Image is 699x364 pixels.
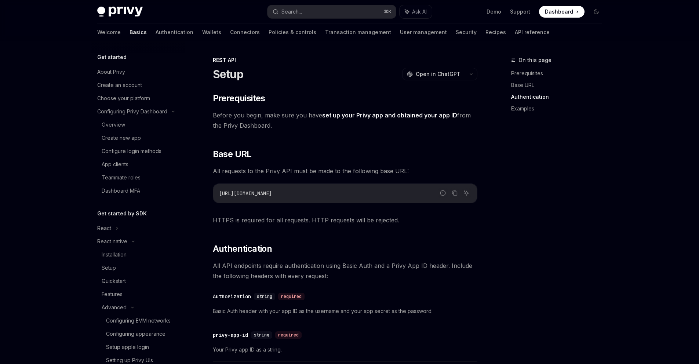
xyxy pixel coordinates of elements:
button: Search...⌘K [267,5,396,18]
div: App clients [102,160,128,169]
a: Wallets [202,23,221,41]
div: Quickstart [102,277,126,285]
a: Demo [487,8,501,15]
span: Dashboard [545,8,573,15]
a: Transaction management [325,23,391,41]
img: dark logo [97,7,143,17]
div: Choose your platform [97,94,150,103]
span: Basic Auth header with your app ID as the username and your app secret as the password. [213,307,477,316]
a: Teammate roles [91,171,185,184]
a: Configuring EVM networks [91,314,185,327]
a: User management [400,23,447,41]
div: Dashboard MFA [102,186,140,195]
a: Authentication [511,91,608,103]
button: Report incorrect code [438,188,448,198]
a: API reference [515,23,550,41]
span: All API endpoints require authentication using Basic Auth and a Privy App ID header. Include the ... [213,261,477,281]
button: Open in ChatGPT [402,68,465,80]
button: Toggle dark mode [590,6,602,18]
a: Dashboard MFA [91,184,185,197]
a: Overview [91,118,185,131]
div: Create new app [102,134,141,142]
span: HTTPS is required for all requests. HTTP requests will be rejected. [213,215,477,225]
a: App clients [91,158,185,171]
div: Create an account [97,81,142,90]
a: Setup [91,261,185,274]
div: Features [102,290,123,299]
a: Setup apple login [91,341,185,354]
a: Examples [511,103,608,114]
span: ⌘ K [384,9,392,15]
div: required [278,293,305,300]
div: React [97,224,111,233]
span: string [257,294,272,299]
a: Choose your platform [91,92,185,105]
a: Create an account [91,79,185,92]
button: Ask AI [400,5,432,18]
button: Copy the contents from the code block [450,188,459,198]
a: Support [510,8,530,15]
span: Prerequisites [213,92,265,104]
div: Teammate roles [102,173,141,182]
span: [URL][DOMAIN_NAME] [219,190,272,197]
a: About Privy [91,65,185,79]
span: Your Privy app ID as a string. [213,345,477,354]
span: All requests to the Privy API must be made to the following base URL: [213,166,477,176]
div: Setup apple login [106,343,149,352]
a: Base URL [511,79,608,91]
span: Authentication [213,243,272,255]
div: REST API [213,57,477,64]
div: Search... [281,7,302,16]
a: Policies & controls [269,23,316,41]
a: Connectors [230,23,260,41]
div: Configuring EVM networks [106,316,171,325]
a: Authentication [156,23,193,41]
div: About Privy [97,68,125,76]
div: Overview [102,120,125,129]
span: Ask AI [412,8,427,15]
h5: Get started [97,53,127,62]
a: Configure login methods [91,145,185,158]
span: Before you begin, make sure you have from the Privy Dashboard. [213,110,477,131]
div: Authorization [213,293,251,300]
a: Security [456,23,477,41]
div: required [275,331,302,339]
h1: Setup [213,68,243,81]
div: Configuring appearance [106,330,165,338]
a: Configuring appearance [91,327,185,341]
div: Setup [102,263,116,272]
a: Welcome [97,23,121,41]
span: On this page [518,56,551,65]
div: Advanced [102,303,127,312]
a: Dashboard [539,6,585,18]
a: Features [91,288,185,301]
a: Installation [91,248,185,261]
button: Ask AI [462,188,471,198]
div: React native [97,237,127,246]
a: Quickstart [91,274,185,288]
div: Installation [102,250,127,259]
div: Configure login methods [102,147,161,156]
a: set up your Privy app and obtained your app ID [322,112,457,119]
a: Create new app [91,131,185,145]
div: Configuring Privy Dashboard [97,107,167,116]
span: string [254,332,269,338]
a: Recipes [485,23,506,41]
span: Open in ChatGPT [416,70,460,78]
span: Base URL [213,148,252,160]
a: Basics [130,23,147,41]
h5: Get started by SDK [97,209,147,218]
div: privy-app-id [213,331,248,339]
a: Prerequisites [511,68,608,79]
